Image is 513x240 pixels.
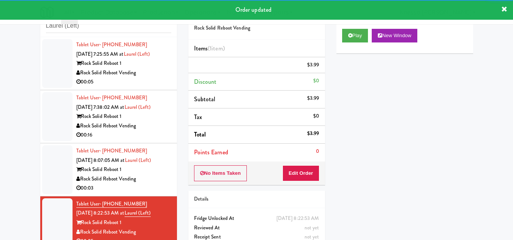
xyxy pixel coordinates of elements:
button: Play [342,29,368,42]
span: Points Earned [194,148,228,157]
a: Tablet User· [PHONE_NUMBER] [76,94,147,101]
span: Order updated [235,5,271,14]
li: Tablet User· [PHONE_NUMBER][DATE] 7:38:02 AM atLaurel (Left)Rock Solid Reboot 1Rock Solid Reboot ... [40,90,177,143]
span: Items [194,44,225,53]
button: Edit Order [283,165,319,181]
span: [DATE] 8:07:05 AM at [76,157,125,164]
div: Fridge Unlocked At [194,214,319,223]
div: 00:16 [76,130,171,140]
div: Rock Solid Reboot 1 [76,112,171,121]
button: New Window [372,29,417,42]
span: (1 ) [208,44,225,53]
a: Tablet User· [PHONE_NUMBER] [76,200,147,208]
span: [DATE] 8:22:53 AM at [76,209,125,216]
div: Rock Solid Reboot Vending [76,68,171,78]
a: Tablet User· [PHONE_NUMBER] [76,41,147,48]
span: [DATE] 7:25:55 AM at [76,50,124,58]
div: Rock Solid Reboot 1 [76,218,171,227]
div: Rock Solid Reboot Vending [76,227,171,237]
div: Rock Solid Reboot 1 [76,165,171,174]
span: Total [194,130,206,139]
div: $0 [313,111,319,121]
div: Details [194,195,319,204]
div: Rock Solid Reboot 1 [76,59,171,68]
div: 00:03 [76,184,171,193]
a: Laurel (Left) [124,50,150,58]
span: not yet [305,224,319,231]
div: Rock Solid Reboot Vending [76,121,171,131]
li: Tablet User· [PHONE_NUMBER][DATE] 7:25:55 AM atLaurel (Left)Rock Solid Reboot 1Rock Solid Reboot ... [40,37,177,90]
div: $0 [313,76,319,86]
span: · [PHONE_NUMBER] [100,94,147,101]
li: Tablet User· [PHONE_NUMBER][DATE] 8:07:05 AM atLaurel (Left)Rock Solid Reboot 1Rock Solid Reboot ... [40,143,177,196]
div: Reviewed At [194,223,319,233]
input: Search vision orders [46,19,171,33]
span: [DATE] 7:38:02 AM at [76,104,125,111]
ng-pluralize: item [212,44,223,53]
span: · [PHONE_NUMBER] [100,41,147,48]
div: $3.99 [307,94,319,103]
div: 0 [316,147,319,156]
div: $3.99 [307,60,319,70]
span: Discount [194,77,217,86]
span: · [PHONE_NUMBER] [100,200,147,207]
h5: Rock Solid Reboot Vending [194,25,319,31]
div: [DATE] 8:22:53 AM [276,214,319,223]
div: $3.99 [307,129,319,138]
a: Laurel (Left) [125,157,151,164]
span: · [PHONE_NUMBER] [100,147,147,154]
span: Subtotal [194,95,216,104]
div: 00:05 [76,77,171,87]
button: No Items Taken [194,165,247,181]
a: Laurel (Left) [125,209,151,217]
span: Tax [194,113,202,121]
a: Laurel (Left) [125,104,151,111]
div: Rock Solid Reboot Vending [76,174,171,184]
a: Tablet User· [PHONE_NUMBER] [76,147,147,154]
